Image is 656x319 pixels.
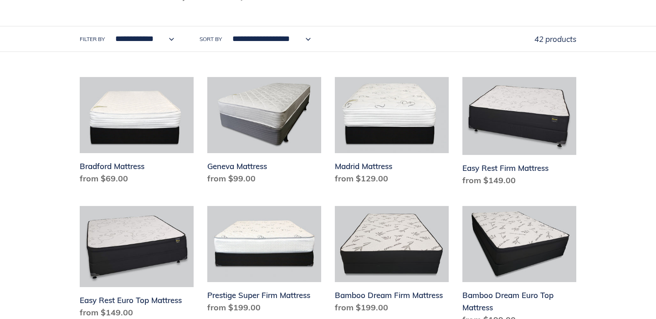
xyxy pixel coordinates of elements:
[207,206,321,317] a: Prestige Super Firm Mattress
[200,35,222,43] label: Sort by
[462,77,576,190] a: Easy Rest Firm Mattress
[80,77,194,188] a: Bradford Mattress
[335,77,449,188] a: Madrid Mattress
[80,35,105,43] label: Filter by
[207,77,321,188] a: Geneva Mattress
[534,34,576,44] span: 42 products
[335,206,449,317] a: Bamboo Dream Firm Mattress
